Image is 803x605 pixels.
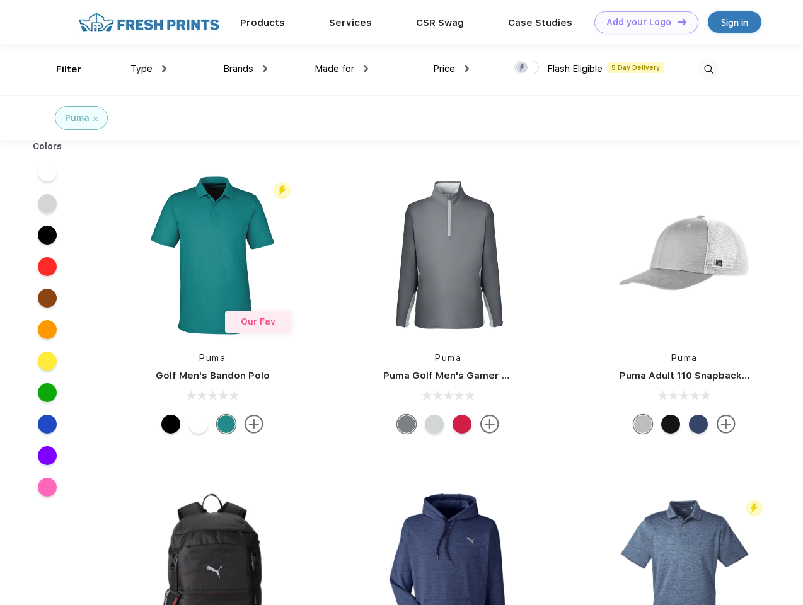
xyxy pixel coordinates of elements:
[698,59,719,80] img: desktop_search.svg
[93,117,98,121] img: filter_cancel.svg
[189,415,208,434] div: Bright White
[217,415,236,434] div: Green Lagoon
[608,62,664,73] span: 5 Day Delivery
[746,500,763,517] img: flash_active_toggle.svg
[161,415,180,434] div: Puma Black
[65,112,90,125] div: Puma
[425,415,444,434] div: High Rise
[397,415,416,434] div: Quiet Shade
[56,62,82,77] div: Filter
[435,353,461,363] a: Puma
[383,370,582,381] a: Puma Golf Men's Gamer Golf Quarter-Zip
[129,171,296,339] img: func=resize&h=266
[671,353,698,363] a: Puma
[263,65,267,72] img: dropdown.png
[274,182,291,199] img: flash_active_toggle.svg
[130,63,153,74] span: Type
[156,370,270,381] a: Golf Men's Bandon Polo
[689,415,708,434] div: Peacoat with Qut Shd
[75,11,223,33] img: fo%20logo%202.webp
[465,65,469,72] img: dropdown.png
[678,18,686,25] img: DT
[23,140,72,153] div: Colors
[162,65,166,72] img: dropdown.png
[547,63,603,74] span: Flash Eligible
[240,17,285,28] a: Products
[364,65,368,72] img: dropdown.png
[708,11,761,33] a: Sign in
[364,171,532,339] img: func=resize&h=266
[661,415,680,434] div: Pma Blk with Pma Blk
[601,171,768,339] img: func=resize&h=266
[453,415,471,434] div: Ski Patrol
[245,415,263,434] img: more.svg
[199,353,226,363] a: Puma
[633,415,652,434] div: Quarry with Brt Whit
[606,17,671,28] div: Add your Logo
[241,316,275,326] span: Our Fav
[329,17,372,28] a: Services
[717,415,736,434] img: more.svg
[223,63,253,74] span: Brands
[416,17,464,28] a: CSR Swag
[721,15,748,30] div: Sign in
[315,63,354,74] span: Made for
[480,415,499,434] img: more.svg
[433,63,455,74] span: Price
